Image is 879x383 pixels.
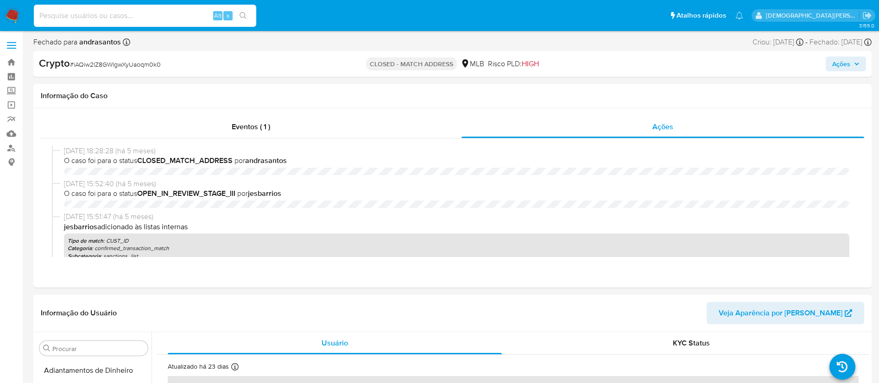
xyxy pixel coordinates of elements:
button: Veja Aparência por [PERSON_NAME] [707,302,864,324]
span: Eventos ( 1 ) [232,121,270,132]
b: jesbarrios [64,221,97,232]
button: Adiantamentos de Dinheiro [36,359,152,382]
b: andrasantos [245,155,287,166]
span: KYC Status [673,338,710,348]
a: Sair [862,11,872,20]
span: Veja Aparência por [PERSON_NAME] [719,302,842,324]
input: Procurar [52,345,144,353]
div: MLB [461,59,484,69]
span: [DATE] 15:51:47 (há 5 meses) [64,212,849,222]
p: thais.asantos@mercadolivre.com [766,11,860,20]
span: - [805,37,808,47]
b: Crypto [39,56,70,70]
b: Subcategoria [68,252,101,260]
div: Fechado: [DATE] [809,37,872,47]
span: Alt [214,11,221,20]
b: OPEN_IN_REVIEW_STAGE_III [137,188,235,199]
span: Usuário [322,338,348,348]
button: Ações [826,57,866,71]
span: # iAQiw2lZ8GWIgwXyUaoqm0k0 [70,60,161,69]
span: s [227,11,229,20]
p: : confirmed_transaction_match [68,245,846,252]
span: Atalhos rápidos [677,11,726,20]
h1: Informação do Caso [41,91,864,100]
b: CLOSED_MATCH_ADDRESS [137,155,233,166]
span: Fechado para [33,37,121,47]
b: jesbarrios [248,188,281,199]
h1: Informação do Usuário [41,308,117,318]
button: search-icon [234,9,253,22]
p: adicionado às listas internas [64,222,849,232]
b: Categoria [68,244,92,252]
p: : sanctions_list [68,252,846,260]
span: Ações [832,57,850,71]
a: Notificações [735,12,743,19]
button: Procurar [43,345,51,352]
span: O caso foi para o status por [64,188,849,199]
p: : CUST_ID [68,237,846,245]
p: Atualizado há 23 dias [168,362,229,371]
span: O caso foi para o status por [64,156,849,166]
span: [DATE] 15:52:40 (há 5 meses) [64,179,849,189]
span: [DATE] 18:28:28 (há 5 meses) [64,146,849,156]
b: Tipo de match [68,237,103,245]
span: HIGH [522,58,539,69]
div: Criou: [DATE] [753,37,803,47]
span: Risco PLD: [488,59,539,69]
span: Ações [652,121,673,132]
b: andrasantos [77,37,121,47]
p: CLOSED - MATCH ADDRESS [366,57,457,70]
input: Pesquise usuários ou casos... [34,10,256,22]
